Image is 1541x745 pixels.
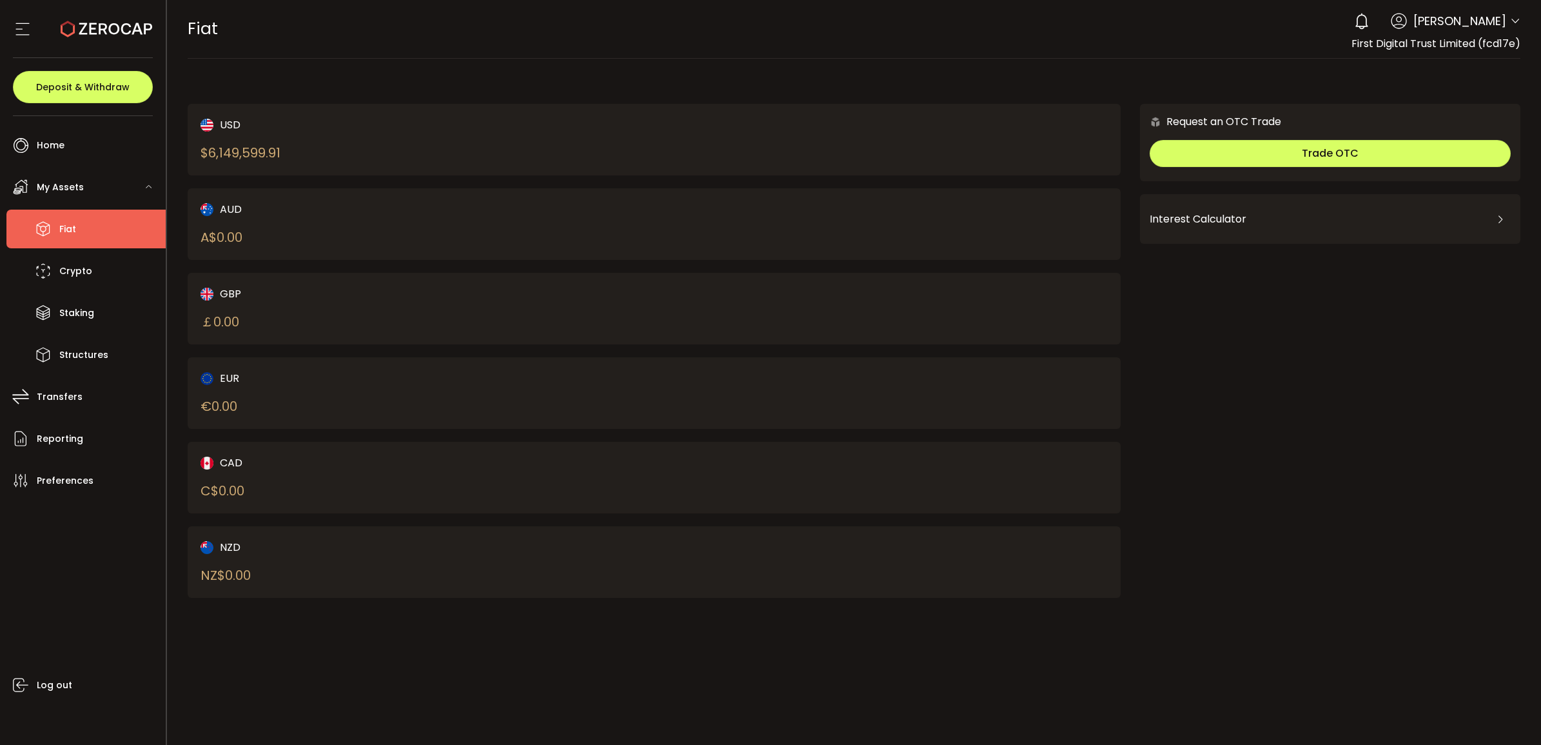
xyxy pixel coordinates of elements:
img: gbp_portfolio.svg [201,288,213,301]
img: nzd_portfolio.svg [201,541,213,554]
span: Crypto [59,262,92,281]
div: GBP [201,286,609,302]
button: Trade OTC [1150,140,1511,167]
span: First Digital Trust Limited (fcd17e) [1351,36,1520,51]
span: [PERSON_NAME] [1413,12,1506,30]
div: € 0.00 [201,397,237,416]
span: Transfers [37,388,83,406]
div: C$ 0.00 [201,481,244,501]
span: Fiat [59,220,76,239]
div: EUR [201,370,609,386]
div: Request an OTC Trade [1140,114,1281,130]
div: NZ$ 0.00 [201,566,251,585]
img: cad_portfolio.svg [201,457,213,470]
span: Deposit & Withdraw [36,83,130,92]
div: ￡ 0.00 [201,312,239,332]
span: Staking [59,304,94,323]
img: usd_portfolio.svg [201,119,213,132]
div: AUD [201,201,609,217]
div: CAD [201,455,609,471]
img: 6nGpN7MZ9FLuBP83NiajKbTRY4UzlzQtBKtCrLLspmCkSvCZHBKvY3NxgQaT5JnOQREvtQ257bXeeSTueZfAPizblJ+Fe8JwA... [1150,116,1161,128]
img: aud_portfolio.svg [201,203,213,216]
span: Preferences [37,472,93,490]
span: My Assets [37,178,84,197]
div: A$ 0.00 [201,228,242,247]
div: USD [201,117,609,133]
div: Interest Calculator [1150,204,1511,235]
div: NZD [201,539,609,555]
div: $ 6,149,599.91 [201,143,280,163]
span: Fiat [188,17,218,40]
button: Deposit & Withdraw [13,71,153,103]
span: Structures [59,346,108,364]
span: Reporting [37,430,83,448]
img: eur_portfolio.svg [201,372,213,385]
span: Home [37,136,64,155]
span: Trade OTC [1302,146,1359,161]
iframe: Chat Widget [1477,683,1541,745]
span: Log out [37,676,72,695]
